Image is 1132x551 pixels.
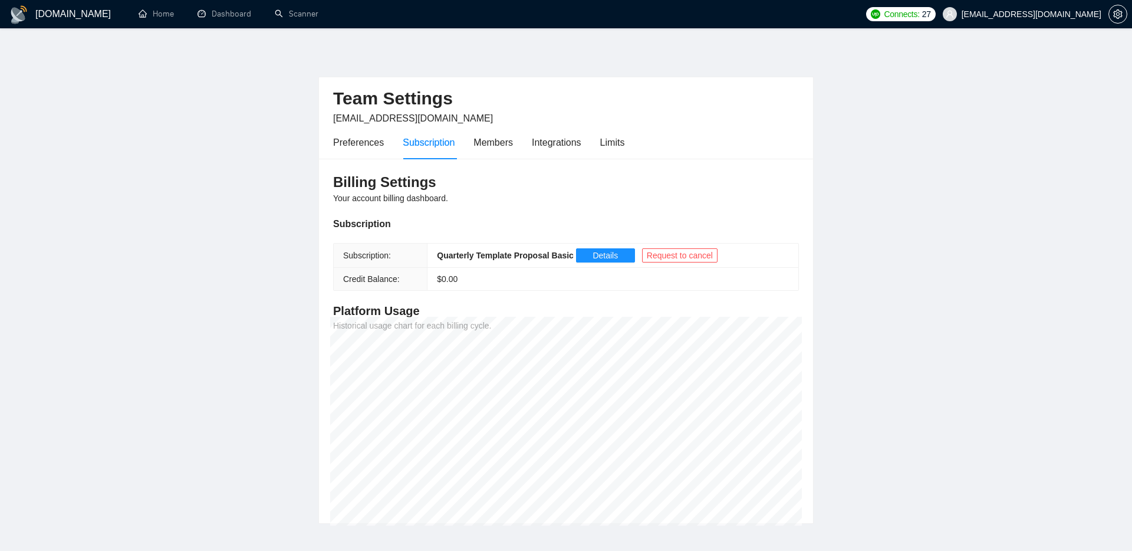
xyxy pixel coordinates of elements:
[333,193,448,203] span: Your account billing dashboard.
[343,251,391,260] span: Subscription:
[532,135,581,150] div: Integrations
[9,5,28,24] img: logo
[403,135,455,150] div: Subscription
[437,251,576,260] b: Quarterly Template Proposal Basic
[333,87,799,111] h2: Team Settings
[1109,9,1127,19] span: setting
[642,248,718,263] button: Request to cancel
[946,10,954,18] span: user
[922,8,931,21] span: 27
[333,303,799,319] h4: Platform Usage
[593,249,618,262] span: Details
[139,9,174,19] a: homeHome
[1108,5,1127,24] button: setting
[871,9,880,19] img: upwork-logo.png
[343,274,400,284] span: Credit Balance:
[333,135,384,150] div: Preferences
[473,135,513,150] div: Members
[647,249,713,262] span: Request to cancel
[437,274,458,284] span: $ 0.00
[884,8,919,21] span: Connects:
[333,173,799,192] h3: Billing Settings
[576,248,635,263] button: Details
[1108,9,1127,19] a: setting
[333,217,799,231] div: Subscription
[333,113,493,123] span: [EMAIL_ADDRESS][DOMAIN_NAME]
[600,135,625,150] div: Limits
[275,9,318,19] a: searchScanner
[198,9,251,19] a: dashboardDashboard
